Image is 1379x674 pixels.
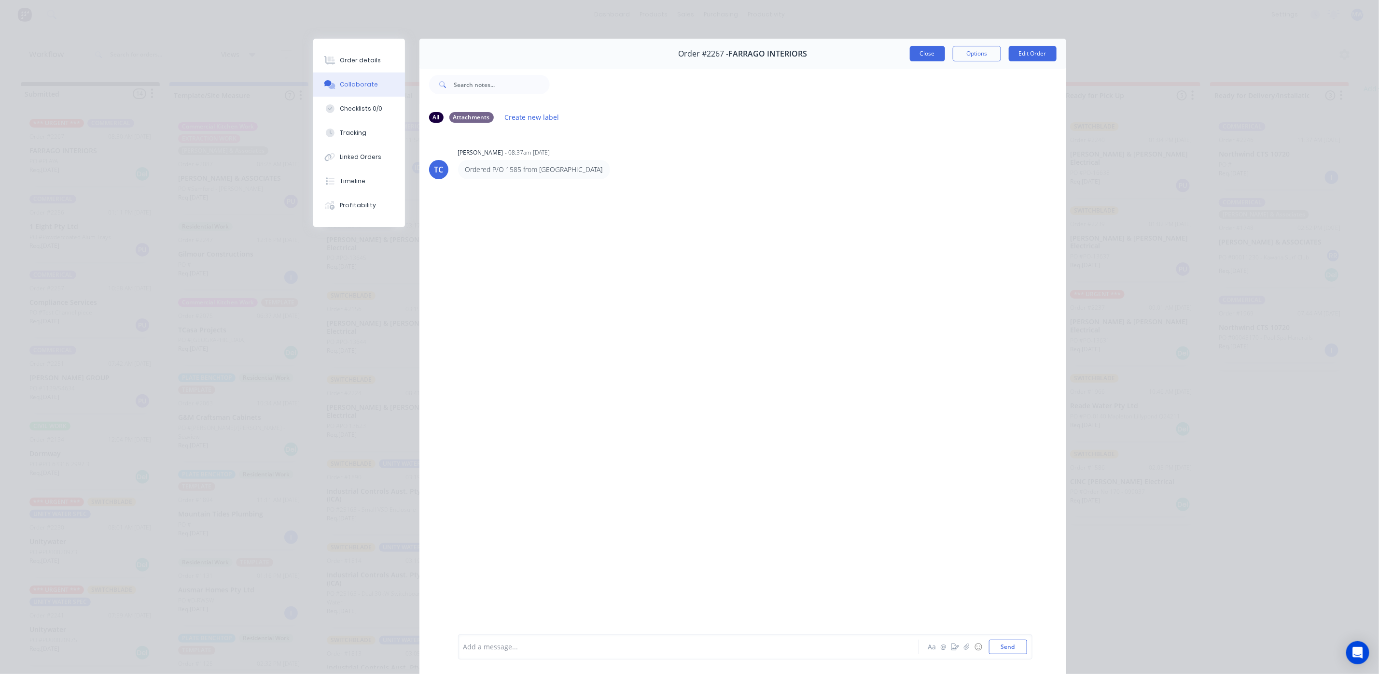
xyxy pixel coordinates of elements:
button: ☺ [973,641,984,653]
input: Search notes... [454,75,550,94]
div: Collaborate [340,80,378,89]
button: Order details [313,48,405,72]
div: [PERSON_NAME] [458,148,503,157]
div: - 08:37am [DATE] [505,148,550,157]
div: Linked Orders [340,153,381,161]
div: Timeline [340,177,365,186]
div: All [429,112,444,123]
button: Close [910,46,945,61]
div: Checklists 0/0 [340,104,382,113]
button: Checklists 0/0 [313,97,405,121]
button: Collaborate [313,72,405,97]
p: Ordered P/O 1585 from [GEOGRAPHIC_DATA] [465,165,603,174]
button: Profitability [313,193,405,217]
button: @ [938,641,949,653]
span: FARRAGO INTERIORS [728,49,807,58]
button: Edit Order [1009,46,1057,61]
div: Order details [340,56,381,65]
div: Open Intercom Messenger [1346,641,1369,664]
button: Linked Orders [313,145,405,169]
div: TC [434,164,443,175]
button: Options [953,46,1001,61]
div: Attachments [449,112,494,123]
button: Create new label [500,111,564,124]
button: Tracking [313,121,405,145]
span: Order #2267 - [678,49,728,58]
div: Profitability [340,201,376,210]
button: Aa [926,641,938,653]
div: Tracking [340,129,366,137]
button: Timeline [313,169,405,193]
button: Send [989,640,1027,654]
